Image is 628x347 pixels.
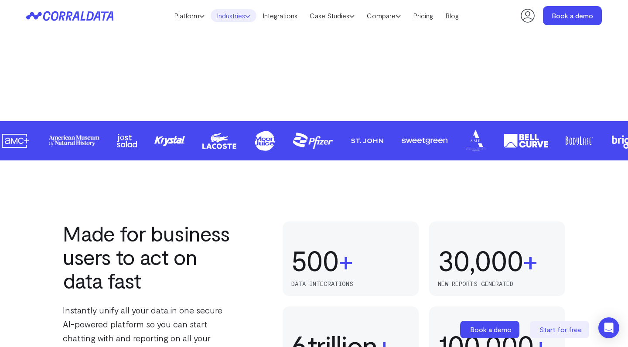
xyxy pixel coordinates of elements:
div: 30,000 [438,245,523,276]
a: Industries [211,9,256,22]
a: Compare [361,9,407,22]
span: + [338,245,353,276]
div: 500 [291,245,338,276]
a: Case Studies [304,9,361,22]
h2: Made for business users to act on data fast [63,221,235,292]
span: Book a demo [470,325,512,333]
a: Book a demo [543,6,602,25]
a: Integrations [256,9,304,22]
a: Blog [439,9,465,22]
a: Pricing [407,9,439,22]
p: new reports generated [438,280,556,287]
span: + [523,245,537,276]
a: Book a demo [460,321,521,338]
span: Start for free [539,325,582,333]
div: Open Intercom Messenger [598,317,619,338]
p: data integrations [291,280,410,287]
a: Start for free [530,321,591,338]
a: Platform [168,9,211,22]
